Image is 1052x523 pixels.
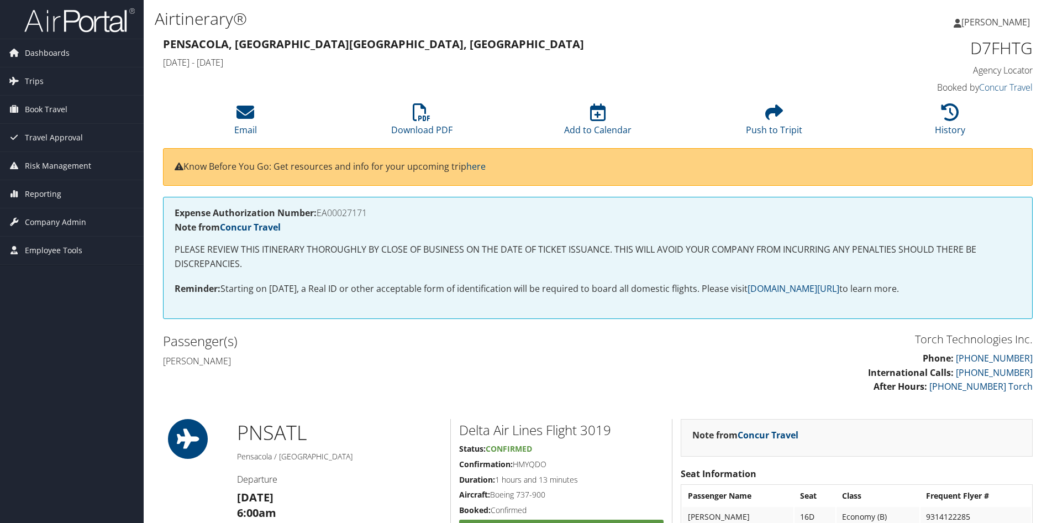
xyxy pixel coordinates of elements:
[923,352,954,364] strong: Phone:
[25,39,70,67] span: Dashboards
[459,474,664,485] h5: 1 hours and 13 minutes
[606,332,1033,347] h3: Torch Technologies Inc.
[828,36,1033,60] h1: D7FHTG
[459,505,664,516] h5: Confirmed
[682,486,793,506] th: Passenger Name
[25,67,44,95] span: Trips
[828,64,1033,76] h4: Agency Locator
[391,109,453,136] a: Download PDF
[237,419,442,447] h1: PNS ATL
[25,237,82,264] span: Employee Tools
[237,473,442,485] h4: Departure
[163,355,590,367] h4: [PERSON_NAME]
[486,443,532,454] span: Confirmed
[459,459,664,470] h5: HMYQDO
[175,243,1021,271] p: PLEASE REVIEW THIS ITINERARY THOROUGHLY BY CLOSE OF BUSINESS ON THE DATE OF TICKET ISSUANCE. THIS...
[163,332,590,351] h2: Passenger(s)
[175,208,1021,217] h4: EA00027171
[175,283,220,295] strong: Reminder:
[25,124,83,151] span: Travel Approval
[25,152,91,180] span: Risk Management
[935,109,965,136] a: History
[459,489,490,500] strong: Aircraft:
[24,7,135,33] img: airportal-logo.png
[459,489,664,500] h5: Boeing 737-900
[175,282,1021,296] p: Starting on [DATE], a Real ID or other acceptable form of identification will be required to boar...
[25,180,61,208] span: Reporting
[234,109,257,136] a: Email
[163,56,811,69] h4: [DATE] - [DATE]
[868,367,954,379] strong: International Calls:
[237,490,273,505] strong: [DATE]
[175,160,1021,174] p: Know Before You Go: Get resources and info for your upcoming trip
[175,221,281,233] strong: Note from
[837,486,919,506] th: Class
[25,96,67,123] span: Book Travel
[746,109,802,136] a: Push to Tripit
[163,36,584,51] strong: Pensacola, [GEOGRAPHIC_DATA] [GEOGRAPHIC_DATA], [GEOGRAPHIC_DATA]
[459,443,486,454] strong: Status:
[874,380,927,393] strong: After Hours:
[921,486,1031,506] th: Frequent Flyer #
[956,367,1033,379] a: [PHONE_NUMBER]
[954,6,1041,39] a: [PERSON_NAME]
[155,7,745,30] h1: Airtinerary®
[692,429,798,441] strong: Note from
[220,221,281,233] a: Concur Travel
[961,16,1030,28] span: [PERSON_NAME]
[459,421,664,440] h2: Delta Air Lines Flight 3019
[237,451,442,462] h5: Pensacola / [GEOGRAPHIC_DATA]
[466,160,486,172] a: here
[681,468,756,480] strong: Seat Information
[459,505,491,515] strong: Booked:
[738,429,798,441] a: Concur Travel
[175,207,317,219] strong: Expense Authorization Number:
[828,81,1033,93] h4: Booked by
[459,459,513,469] strong: Confirmation:
[956,352,1033,364] a: [PHONE_NUMBER]
[237,505,276,520] strong: 6:00am
[979,81,1033,93] a: Concur Travel
[459,474,495,485] strong: Duration:
[929,380,1033,393] a: [PHONE_NUMBER] Torch
[564,109,632,136] a: Add to Calendar
[748,283,839,295] a: [DOMAIN_NAME][URL]
[795,486,835,506] th: Seat
[25,208,86,236] span: Company Admin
